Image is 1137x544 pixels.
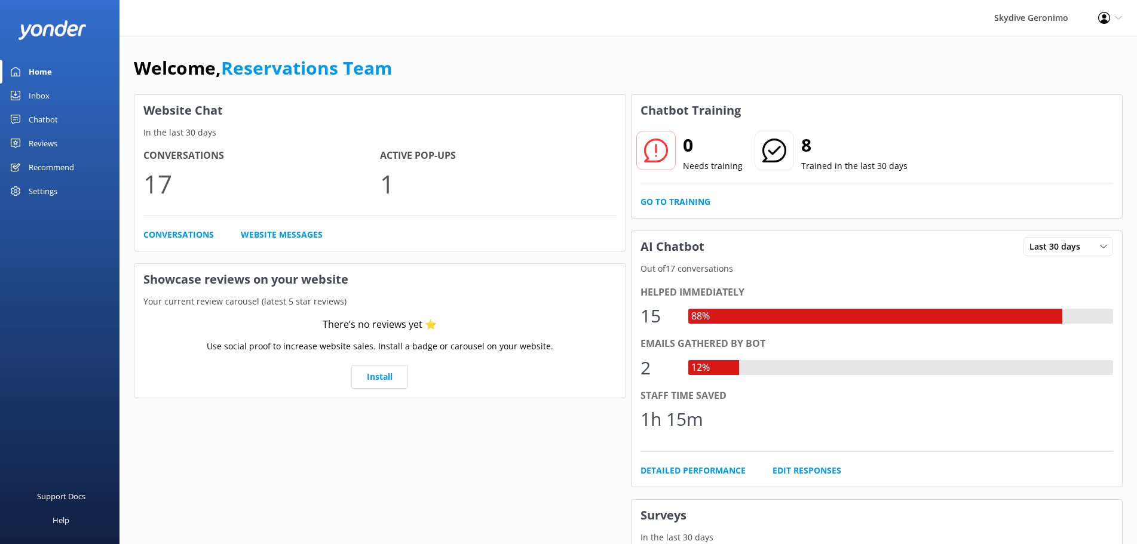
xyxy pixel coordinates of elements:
div: Help [53,508,69,532]
div: 1h 15m [640,405,703,434]
div: Inbox [29,84,50,107]
p: 1 [380,164,617,204]
h2: 8 [801,131,908,159]
h3: Chatbot Training [632,95,750,126]
a: Detailed Performance [640,464,746,477]
h4: Active Pop-ups [380,148,617,164]
div: Support Docs [37,484,85,508]
a: Go to Training [640,195,710,208]
div: 2 [640,354,676,382]
p: Trained in the last 30 days [801,159,908,173]
p: 17 [143,164,380,204]
a: Conversations [143,228,214,241]
p: Your current review carousel (latest 5 star reviews) [134,295,626,308]
span: Last 30 days [1029,240,1087,253]
h3: Website Chat [134,95,626,126]
a: Reservations Team [221,56,392,80]
div: 12% [688,360,713,376]
img: yonder-white-logo.png [18,20,87,40]
h1: Welcome, [134,54,392,82]
a: Install [351,365,408,389]
div: Home [29,60,52,84]
div: 88% [688,309,713,324]
div: Staff time saved [640,388,1114,404]
div: Helped immediately [640,285,1114,300]
h3: Surveys [632,500,1123,531]
div: Emails gathered by bot [640,336,1114,352]
p: In the last 30 days [632,531,1123,544]
div: There’s no reviews yet ⭐ [323,317,437,333]
p: Needs training [683,159,743,173]
p: Out of 17 conversations [632,262,1123,275]
h4: Conversations [143,148,380,164]
h3: AI Chatbot [632,231,713,262]
p: Use social proof to increase website sales. Install a badge or carousel on your website. [207,340,553,353]
a: Website Messages [241,228,323,241]
div: Chatbot [29,107,58,131]
div: Reviews [29,131,57,155]
div: Recommend [29,155,74,179]
div: 15 [640,302,676,330]
h3: Showcase reviews on your website [134,264,626,295]
a: Edit Responses [773,464,841,477]
p: In the last 30 days [134,126,626,139]
h2: 0 [683,131,743,159]
div: Settings [29,179,57,203]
